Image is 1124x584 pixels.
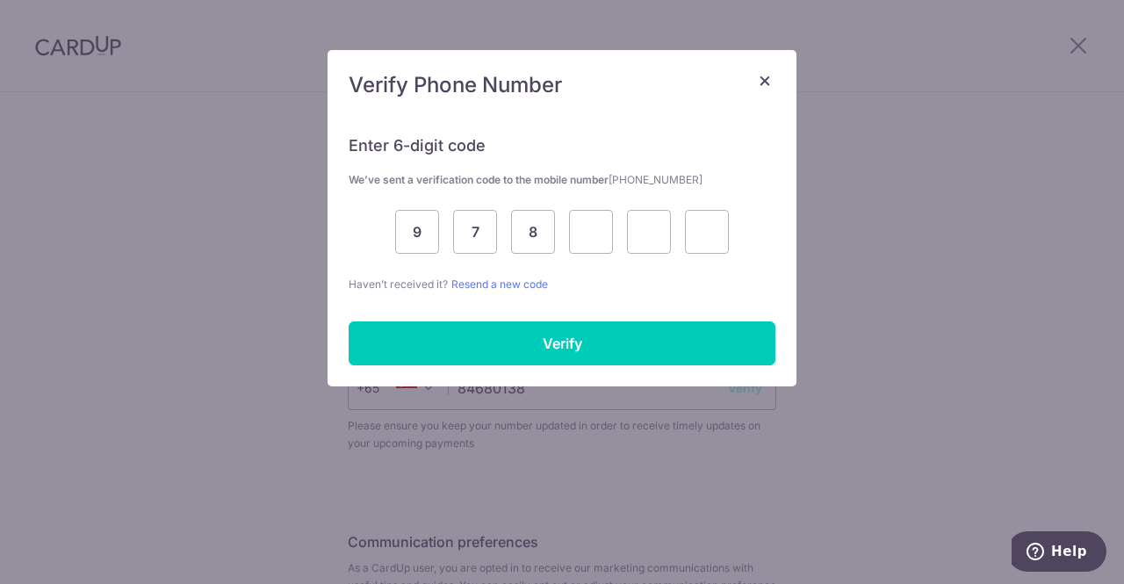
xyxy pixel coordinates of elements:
[349,71,775,99] h5: Verify Phone Number
[349,278,448,291] span: Haven’t received it?
[1012,531,1106,575] iframe: Opens a widget where you can find more information
[451,278,548,291] a: Resend a new code
[349,321,775,365] input: Verify
[349,135,775,156] h6: Enter 6-digit code
[349,173,702,186] strong: We’ve sent a verification code to the mobile number
[609,173,702,186] span: [PHONE_NUMBER]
